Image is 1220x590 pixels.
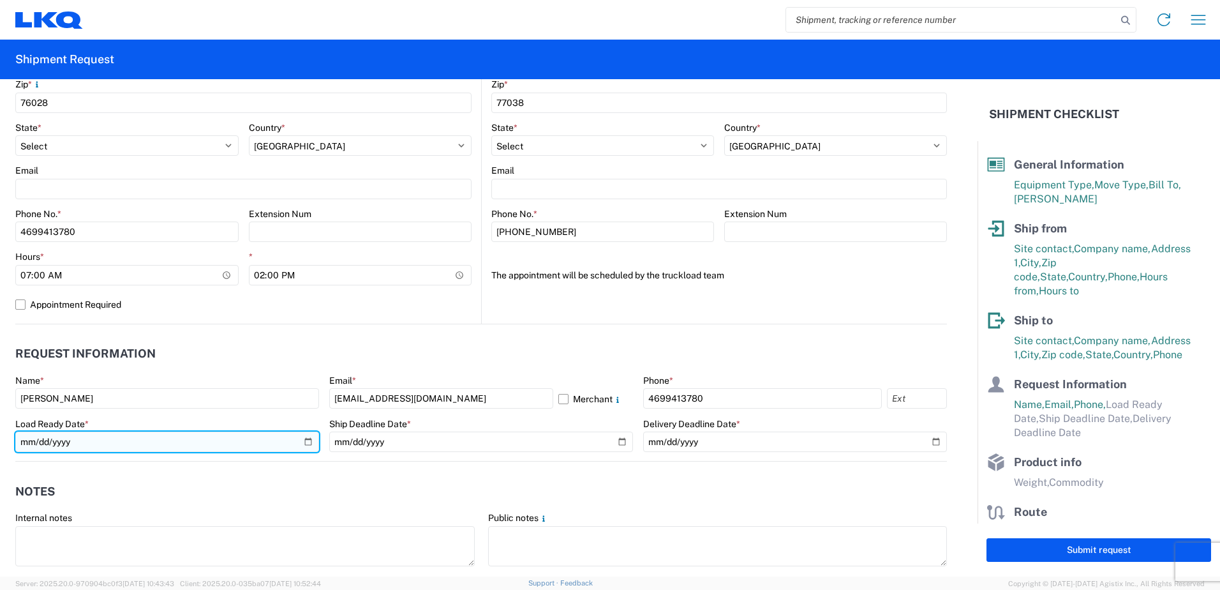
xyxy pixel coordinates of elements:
[1008,578,1205,589] span: Copyright © [DATE]-[DATE] Agistix Inc., All Rights Reserved
[1014,335,1074,347] span: Site contact,
[1045,398,1074,411] span: Email,
[329,418,411,430] label: Ship Deadline Date
[1014,455,1082,469] span: Product info
[1074,243,1151,255] span: Company name,
[249,208,311,220] label: Extension Num
[329,375,356,386] label: Email
[491,165,514,176] label: Email
[491,122,517,133] label: State
[180,580,321,587] span: Client: 2025.20.0-035ba07
[643,418,740,430] label: Delivery Deadline Date
[560,579,593,587] a: Feedback
[558,388,633,409] label: Merchant
[1014,314,1053,327] span: Ship to
[1039,285,1079,297] span: Hours to
[1020,257,1041,269] span: City,
[1074,335,1151,347] span: Company name,
[1049,476,1104,488] span: Commodity
[1014,193,1097,205] span: [PERSON_NAME]
[724,122,761,133] label: Country
[123,580,174,587] span: [DATE] 10:43:43
[1014,158,1124,171] span: General Information
[1041,349,1085,361] span: Zip code,
[986,538,1211,562] button: Submit request
[887,388,947,409] input: Ext
[491,208,537,220] label: Phone No.
[1085,349,1113,361] span: State,
[1014,476,1049,488] span: Weight,
[15,347,156,360] h2: Request Information
[1074,398,1106,411] span: Phone,
[15,251,44,262] label: Hours
[1040,271,1068,283] span: State,
[1014,505,1047,518] span: Route
[15,165,38,176] label: Email
[488,512,549,524] label: Public notes
[15,52,114,67] h2: Shipment Request
[1020,349,1041,361] span: City,
[1014,243,1074,255] span: Site contact,
[1113,349,1153,361] span: Country,
[249,122,285,133] label: Country
[15,418,89,430] label: Load Ready Date
[15,580,174,587] span: Server: 2025.20.0-970904bc0f3
[724,208,787,220] label: Extension Num
[15,79,42,90] label: Zip
[15,208,61,220] label: Phone No.
[1014,398,1045,411] span: Name,
[15,485,55,498] h2: Notes
[1094,179,1149,191] span: Move Type,
[15,375,44,386] label: Name
[1108,271,1140,283] span: Phone,
[15,294,472,315] label: Appointment Required
[1039,412,1133,425] span: Ship Deadline Date,
[1068,271,1108,283] span: Country,
[1153,349,1182,361] span: Phone
[491,79,508,90] label: Zip
[528,579,560,587] a: Support
[269,580,321,587] span: [DATE] 10:52:44
[15,122,41,133] label: State
[1014,179,1094,191] span: Equipment Type,
[989,107,1119,122] h2: Shipment Checklist
[1014,377,1127,391] span: Request Information
[643,375,673,386] label: Phone
[1014,222,1067,235] span: Ship from
[491,265,724,285] label: The appointment will be scheduled by the truckload team
[1149,179,1181,191] span: Bill To,
[15,512,72,524] label: Internal notes
[786,8,1117,32] input: Shipment, tracking or reference number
